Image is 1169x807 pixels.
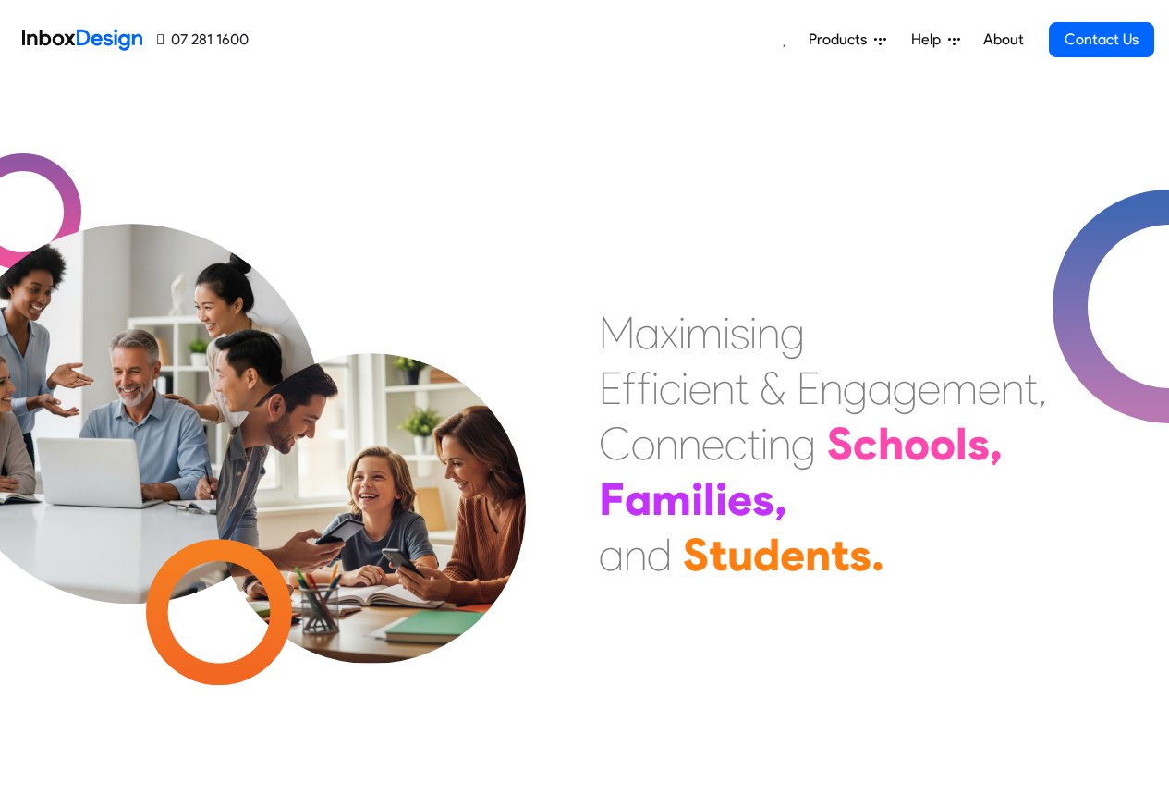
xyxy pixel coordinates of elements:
div: i [715,471,727,527]
div: a [599,527,624,582]
div: o [631,416,655,471]
div: a [868,361,893,416]
div: l [956,416,968,471]
a: Products [801,21,894,58]
a: Contact Us [1049,22,1154,57]
div: x [660,305,678,361]
div: i [761,416,768,471]
a: 07 281 1600 [157,29,249,51]
a: About [978,21,1029,58]
div: a [635,305,660,361]
div: e [918,361,941,416]
div: g [791,416,816,471]
div: m [686,305,723,361]
div: M [599,305,635,361]
div: F [599,471,625,527]
div: o [930,416,956,471]
div: , [1038,361,1047,416]
div: m [941,361,978,416]
div: S [683,527,709,582]
div: s [752,471,774,527]
img: parents_with_child.png [177,276,565,664]
div: e [780,527,805,582]
div: t [831,527,849,582]
div: n [655,416,678,471]
div: e [727,471,752,527]
div: E [599,361,622,416]
div: l [703,471,715,527]
div: S [827,416,853,471]
div: g [893,361,918,416]
div: n [712,361,735,416]
div: c [725,416,747,471]
div: e [701,416,725,471]
div: n [820,361,843,416]
div: C [599,416,631,471]
div: & [760,361,785,416]
div: f [637,361,651,416]
span: Help [911,29,948,51]
div: t [709,527,727,582]
div: m [651,471,691,527]
div: g [780,305,805,361]
div: E [797,361,820,416]
div: n [1001,361,1024,416]
div: e [688,361,712,416]
div: s [730,305,749,361]
div: i [651,361,659,416]
div: n [624,527,647,582]
div: i [749,305,757,361]
div: n [805,527,831,582]
div: e [978,361,1001,416]
div: f [622,361,637,416]
div: u [727,527,753,582]
div: t [747,416,761,471]
div: Maximising Efficient & Engagement, Connecting Schools, Families, and Students. [599,305,1047,582]
div: g [843,361,868,416]
div: i [681,361,688,416]
div: c [853,416,878,471]
div: n [757,305,780,361]
div: o [904,416,930,471]
span: Products [809,29,874,51]
div: i [678,305,686,361]
div: n [678,416,701,471]
div: s [968,416,990,471]
div: a [625,471,651,527]
div: i [691,471,703,527]
div: d [753,527,780,582]
div: i [723,305,730,361]
div: s [849,527,871,582]
a: Help [904,21,968,58]
div: d [647,527,672,582]
div: n [768,416,791,471]
div: t [1024,361,1038,416]
div: c [659,361,681,416]
div: , [774,471,787,527]
div: . [871,527,884,582]
div: , [990,416,1003,471]
div: t [735,361,749,416]
div: h [878,416,904,471]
